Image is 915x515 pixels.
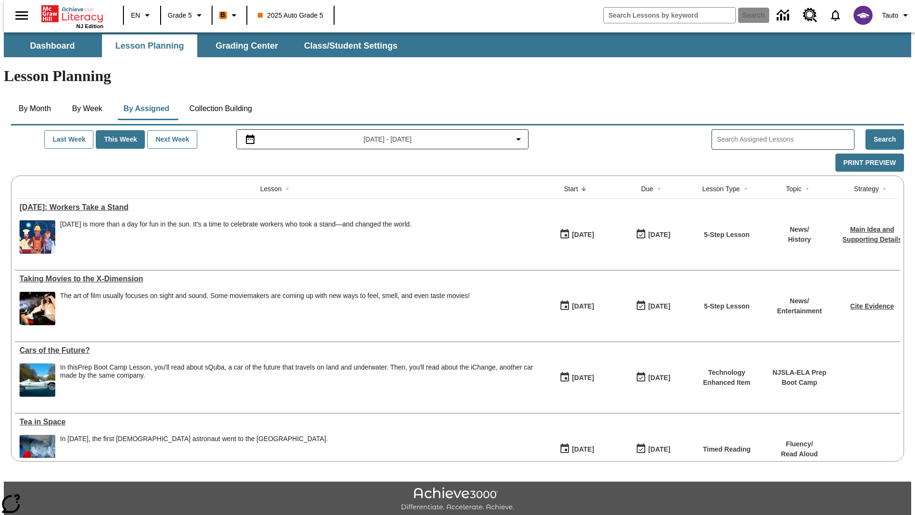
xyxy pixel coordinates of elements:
[556,369,597,387] button: 10/09/25: First time the lesson was available
[641,184,653,194] div: Due
[865,129,904,150] button: Search
[63,97,111,120] button: By Week
[835,154,904,172] button: Print Preview
[41,4,103,23] a: Home
[199,34,295,57] button: Grading Center
[20,435,55,468] img: An astronaut, the first from the United Kingdom to travel to the International Space Station, wav...
[168,10,192,21] span: Grade 5
[878,7,915,24] button: Profile/Settings
[215,7,244,24] button: Boost Class color is orange. Change class color
[854,6,873,25] img: avatar image
[131,10,140,21] span: EN
[556,440,597,458] button: 10/06/25: First time the lesson was available
[848,3,878,28] button: Select a new avatar
[604,8,735,23] input: search field
[20,203,534,212] a: Labor Day: Workers Take a Stand, Lessons
[843,226,902,243] a: Main Idea and Supporting Details
[20,220,55,254] img: A banner with a blue background shows an illustrated row of diverse men and women dressed in clot...
[572,300,594,312] div: [DATE]
[632,226,673,244] button: 10/13/25: Last day the lesson can be accessed
[304,41,397,51] span: Class/Student Settings
[513,134,524,145] svg: Collapse Date Range Filter
[401,487,514,512] img: Achieve3000 Differentiate Accelerate Achieve
[717,133,854,146] input: Search Assigned Lessons
[60,292,470,300] p: The art of film usually focuses on sight and sound. Some moviemakers are coming up with new ways ...
[30,41,75,51] span: Dashboard
[116,97,177,120] button: By Assigned
[96,130,145,149] button: This Week
[76,23,103,29] span: NJ Edition
[11,97,59,120] button: By Month
[879,183,890,195] button: Sort
[20,275,534,283] div: Taking Movies to the X-Dimension
[632,297,673,315] button: 10/13/25: Last day the lesson can be accessed
[147,130,197,149] button: Next Week
[241,134,525,145] button: Select the date range menu item
[556,297,597,315] button: 10/13/25: First time the lesson was available
[60,435,328,468] span: In December 2015, the first British astronaut went to the International Space Station.
[702,184,740,194] div: Lesson Type
[788,235,811,245] p: History
[221,9,225,21] span: B
[564,184,578,194] div: Start
[164,7,209,24] button: Grade: Grade 5, Select a grade
[704,230,750,240] p: 5-Step Lesson
[740,183,752,195] button: Sort
[704,301,750,311] p: 5-Step Lesson
[20,418,534,426] a: Tea in Space, Lessons
[777,306,822,316] p: Entertainment
[854,184,879,194] div: Strategy
[648,300,670,312] div: [DATE]
[44,130,93,149] button: Last Week
[20,363,55,397] img: High-tech automobile treading water.
[696,368,758,388] p: Technology Enhanced Item
[60,220,412,254] div: Labor Day is more than a day for fun in the sun. It's a time to celebrate workers who took a stan...
[20,203,534,212] div: Labor Day: Workers Take a Stand
[182,97,260,120] button: Collection Building
[797,2,823,28] a: Resource Center, Will open in new tab
[578,183,590,195] button: Sort
[215,41,278,51] span: Grading Center
[60,435,328,443] div: In [DATE], the first [DEMOGRAPHIC_DATA] astronaut went to the [GEOGRAPHIC_DATA].
[632,369,673,387] button: 08/01/26: Last day the lesson can be accessed
[781,439,818,449] p: Fluency /
[781,449,818,459] p: Read Aloud
[60,220,412,228] div: [DATE] is more than a day for fun in the sun. It's a time to celebrate workers who took a stand—a...
[771,2,797,29] a: Data Center
[823,3,848,28] a: Notifications
[653,183,665,195] button: Sort
[60,363,534,397] span: In this Prep Boot Camp Lesson, you'll read about sQuba, a car of the future that travels on land ...
[572,372,594,384] div: [DATE]
[5,34,100,57] button: Dashboard
[572,229,594,241] div: [DATE]
[127,7,157,24] button: Language: EN, Select a language
[60,292,470,325] div: The art of film usually focuses on sight and sound. Some moviemakers are coming up with new ways ...
[767,368,832,388] p: NJSLA-ELA Prep Boot Camp
[4,34,406,57] div: SubNavbar
[786,184,802,194] div: Topic
[20,346,534,355] a: Cars of the Future? , Lessons
[296,34,405,57] button: Class/Student Settings
[20,275,534,283] a: Taking Movies to the X-Dimension, Lessons
[8,1,36,30] button: Open side menu
[788,225,811,235] p: News /
[4,67,911,85] h1: Lesson Planning
[282,183,293,195] button: Sort
[632,440,673,458] button: 10/12/25: Last day the lesson can be accessed
[572,443,594,455] div: [DATE]
[4,32,911,57] div: SubNavbar
[20,418,534,426] div: Tea in Space
[364,134,412,144] span: [DATE] - [DATE]
[882,10,898,21] span: Tauto
[260,184,282,194] div: Lesson
[648,372,670,384] div: [DATE]
[850,302,894,310] a: Cite Evidence
[648,443,670,455] div: [DATE]
[115,41,184,51] span: Lesson Planning
[802,183,813,195] button: Sort
[556,226,597,244] button: 10/13/25: First time the lesson was available
[20,292,55,325] img: Panel in front of the seats sprays water mist to the happy audience at a 4DX-equipped theater.
[20,346,534,355] div: Cars of the Future?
